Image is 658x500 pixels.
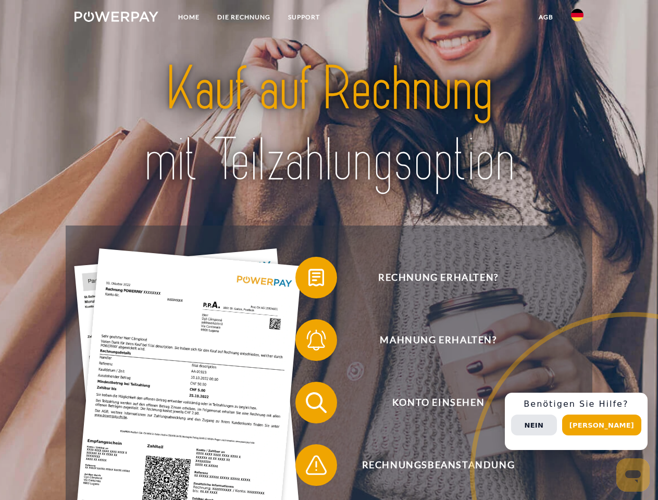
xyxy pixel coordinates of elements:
a: SUPPORT [279,8,329,27]
button: Mahnung erhalten? [295,319,566,361]
span: Rechnung erhalten? [311,257,566,298]
button: Rechnungsbeanstandung [295,444,566,486]
img: title-powerpay_de.svg [100,50,558,199]
button: Konto einsehen [295,382,566,423]
iframe: Schaltfläche zum Öffnen des Messaging-Fensters [616,458,650,492]
button: Nein [511,415,557,435]
img: qb_bill.svg [303,265,329,291]
a: DIE RECHNUNG [208,8,279,27]
span: Mahnung erhalten? [311,319,566,361]
h3: Benötigen Sie Hilfe? [511,399,641,409]
img: de [571,9,583,21]
div: Schnellhilfe [505,393,648,450]
button: [PERSON_NAME] [562,415,641,435]
img: logo-powerpay-white.svg [75,11,158,22]
a: Home [169,8,208,27]
img: qb_search.svg [303,390,329,416]
a: agb [530,8,562,27]
span: Rechnungsbeanstandung [311,444,566,486]
img: qb_warning.svg [303,452,329,478]
img: qb_bell.svg [303,327,329,353]
button: Rechnung erhalten? [295,257,566,298]
span: Konto einsehen [311,382,566,423]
